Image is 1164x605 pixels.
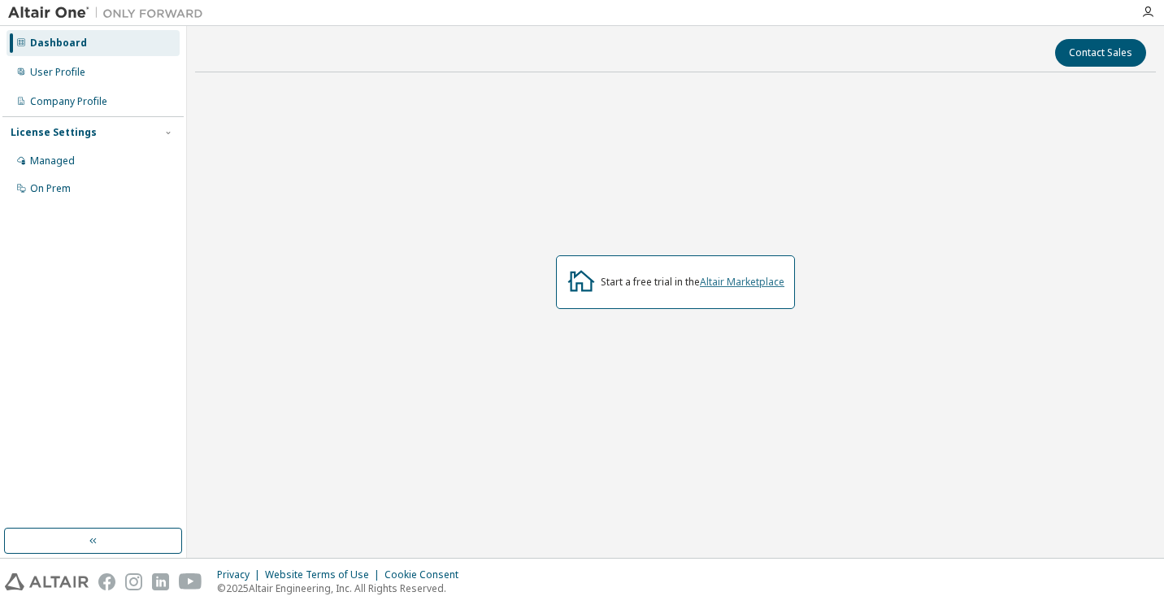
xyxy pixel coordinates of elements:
[265,568,384,581] div: Website Terms of Use
[30,66,85,79] div: User Profile
[30,37,87,50] div: Dashboard
[5,573,89,590] img: altair_logo.svg
[11,126,97,139] div: License Settings
[125,573,142,590] img: instagram.svg
[217,568,265,581] div: Privacy
[30,95,107,108] div: Company Profile
[384,568,468,581] div: Cookie Consent
[30,155,75,168] div: Managed
[98,573,115,590] img: facebook.svg
[217,581,468,595] p: © 2025 Altair Engineering, Inc. All Rights Reserved.
[152,573,169,590] img: linkedin.svg
[30,182,71,195] div: On Prem
[1055,39,1146,67] button: Contact Sales
[601,276,784,289] div: Start a free trial in the
[8,5,211,21] img: Altair One
[179,573,202,590] img: youtube.svg
[700,275,784,289] a: Altair Marketplace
